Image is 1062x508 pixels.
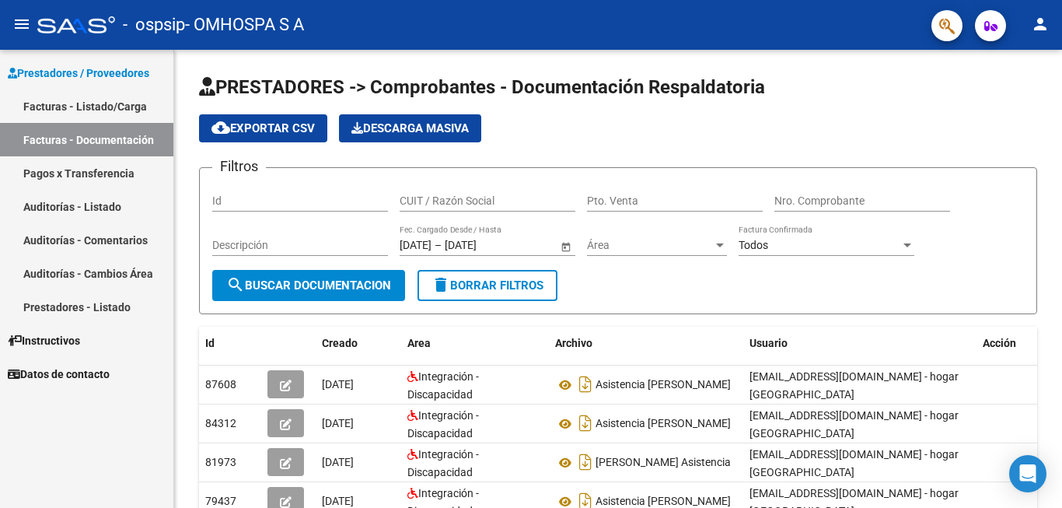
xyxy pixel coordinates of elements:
button: Buscar Documentacion [212,270,405,301]
span: [EMAIL_ADDRESS][DOMAIN_NAME] - hogar [GEOGRAPHIC_DATA] [749,409,959,440]
span: Id [205,337,215,349]
datatable-header-cell: Id [199,327,261,360]
mat-icon: person [1031,15,1050,33]
datatable-header-cell: Usuario [743,327,976,360]
i: Descargar documento [575,450,596,475]
span: [DATE] [322,417,354,429]
i: Descargar documento [575,372,596,397]
span: Buscar Documentacion [226,279,391,293]
span: [DATE] [322,495,354,507]
span: Integración - Discapacidad [407,448,479,478]
span: 87608 [205,378,236,391]
datatable-header-cell: Creado [316,327,401,360]
datatable-header-cell: Area [401,327,549,360]
span: Usuario [749,337,788,349]
span: Prestadores / Proveedores [8,65,149,82]
span: [PERSON_NAME] Asistencia [596,457,731,469]
button: Descarga Masiva [339,114,481,142]
span: PRESTADORES -> Comprobantes - Documentación Respaldatoria [199,76,765,98]
span: Todos [739,239,768,251]
span: - ospsip [123,8,185,42]
span: Asistencia [PERSON_NAME] [596,379,731,391]
span: - OMHOSPA S A [185,8,304,42]
datatable-header-cell: Archivo [549,327,743,360]
span: [DATE] [322,378,354,391]
span: Área [587,239,713,252]
span: Acción [983,337,1016,349]
span: Integración - Discapacidad [407,409,479,440]
span: Creado [322,337,358,349]
span: Asistencia [PERSON_NAME] [596,496,731,508]
h3: Filtros [212,156,266,177]
i: Descargar documento [575,411,596,436]
mat-icon: menu [12,15,31,33]
span: Datos de contacto [8,366,110,383]
datatable-header-cell: Acción [976,327,1054,360]
span: [EMAIL_ADDRESS][DOMAIN_NAME] - hogar [GEOGRAPHIC_DATA] [749,370,959,401]
button: Exportar CSV [199,114,327,142]
span: – [435,239,442,252]
app-download-masive: Descarga masiva de comprobantes (adjuntos) [339,114,481,142]
span: Borrar Filtros [431,279,543,293]
span: Exportar CSV [211,121,315,135]
input: Start date [400,239,431,252]
mat-icon: search [226,275,245,294]
mat-icon: cloud_download [211,118,230,137]
span: Asistencia [PERSON_NAME] [596,418,731,430]
span: 81973 [205,456,236,468]
span: Archivo [555,337,592,349]
span: [DATE] [322,456,354,468]
mat-icon: delete [431,275,450,294]
span: Integración - Discapacidad [407,370,479,401]
span: Descarga Masiva [351,121,469,135]
div: Open Intercom Messenger [1009,455,1046,492]
span: [EMAIL_ADDRESS][DOMAIN_NAME] - hogar [GEOGRAPHIC_DATA] [749,448,959,478]
span: Instructivos [8,332,80,349]
span: Area [407,337,431,349]
button: Borrar Filtros [417,270,557,301]
span: 84312 [205,417,236,429]
button: Open calendar [557,238,574,254]
input: End date [445,239,521,252]
span: 79437 [205,495,236,507]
